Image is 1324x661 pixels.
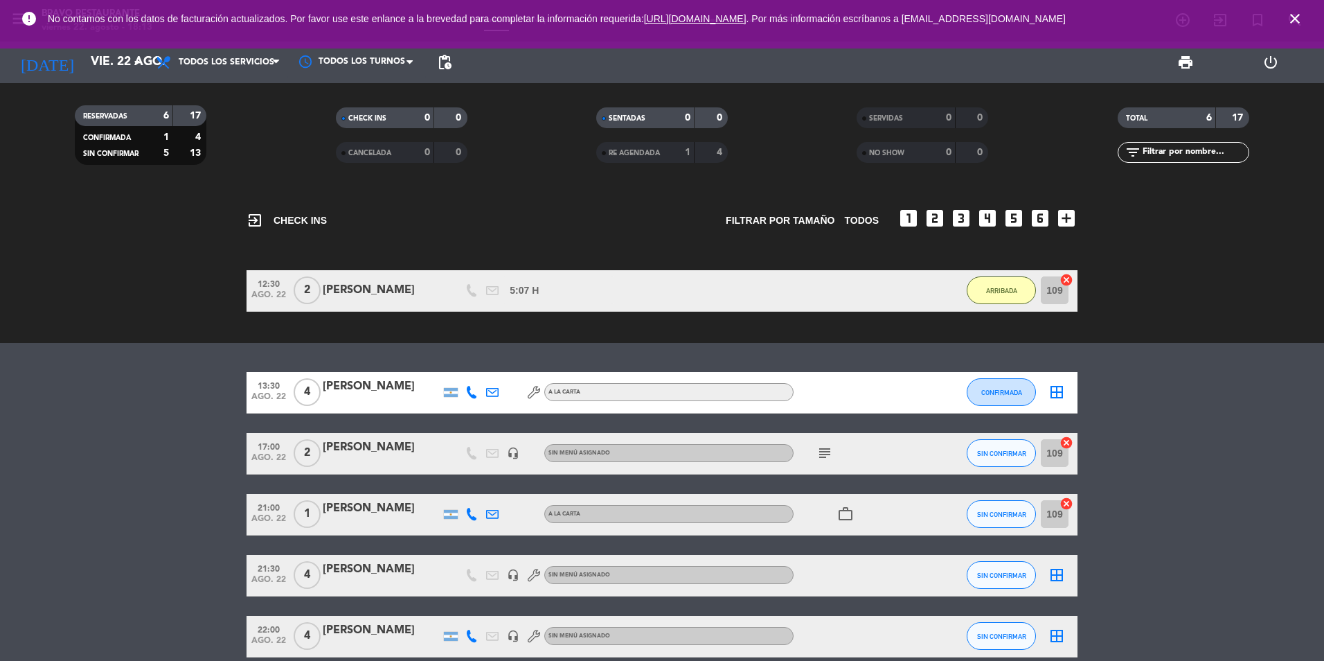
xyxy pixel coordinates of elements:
[179,58,274,67] span: Todos los servicios
[609,150,660,157] span: RE AGENDADA
[967,276,1036,304] button: ARRIBADA
[717,148,725,157] strong: 4
[323,439,440,457] div: [PERSON_NAME]
[1125,144,1141,161] i: filter_list
[977,113,985,123] strong: 0
[456,148,464,157] strong: 0
[1055,207,1077,229] i: add_box
[897,207,920,229] i: looks_one
[1048,567,1065,583] i: border_all
[294,439,321,467] span: 2
[251,453,286,469] span: ago. 22
[1029,207,1051,229] i: looks_6
[746,13,1066,24] a: . Por más información escríbanos a [EMAIL_ADDRESS][DOMAIN_NAME]
[323,500,440,518] div: [PERSON_NAME]
[190,148,204,158] strong: 13
[548,450,610,456] span: Sin menú asignado
[424,113,430,123] strong: 0
[977,572,1026,579] span: SIN CONFIRMAR
[247,212,263,229] i: exit_to_app
[977,450,1026,457] span: SIN CONFIRMAR
[83,134,131,141] span: CONFIRMADA
[977,511,1026,518] span: SIN CONFIRMAR
[348,115,386,122] span: CHECK INS
[83,150,138,157] span: SIN CONFIRMAR
[163,111,169,121] strong: 6
[10,47,84,78] i: [DATE]
[986,287,1017,294] span: ARRIBADA
[548,572,610,578] span: Sin menú asignado
[1003,207,1025,229] i: looks_5
[251,275,286,291] span: 12:30
[323,622,440,640] div: [PERSON_NAME]
[251,499,286,515] span: 21:00
[507,569,519,581] i: headset_mic
[548,389,580,395] span: A LA CARTA
[1059,436,1073,450] i: cancel
[1059,273,1073,287] i: cancel
[816,445,833,461] i: subject
[726,213,834,229] span: Filtrar por tamaño
[251,560,286,576] span: 21:30
[251,377,286,393] span: 13:30
[548,633,610,639] span: Sin menú asignado
[456,113,464,123] strong: 0
[294,500,321,528] span: 1
[950,207,972,229] i: looks_3
[1232,113,1246,123] strong: 17
[837,506,854,522] i: work_outline
[424,148,430,157] strong: 0
[1048,628,1065,644] i: border_all
[869,115,903,122] span: SERVIDAS
[294,561,321,589] span: 4
[190,111,204,121] strong: 17
[967,500,1036,528] button: SIN CONFIRMAR
[967,439,1036,467] button: SIN CONFIRMAR
[251,575,286,591] span: ago. 22
[977,633,1026,640] span: SIN CONFIRMAR
[251,621,286,637] span: 22:00
[548,511,580,517] span: A LA CARTA
[251,438,286,454] span: 17:00
[294,622,321,650] span: 4
[844,213,879,229] span: TODOS
[323,561,440,579] div: [PERSON_NAME]
[967,378,1036,406] button: CONFIRMADA
[348,150,391,157] span: CANCELADA
[1262,54,1279,71] i: power_settings_new
[967,561,1036,589] button: SIN CONFIRMAR
[981,389,1022,396] span: CONFIRMADA
[323,378,440,396] div: [PERSON_NAME]
[163,132,169,142] strong: 1
[717,113,725,123] strong: 0
[510,283,539,299] span: 5:07 H
[129,54,145,71] i: arrow_drop_down
[946,148,951,157] strong: 0
[609,115,645,122] span: SENTADAS
[251,514,286,530] span: ago. 22
[251,290,286,306] span: ago. 22
[946,113,951,123] strong: 0
[1206,113,1212,123] strong: 6
[977,148,985,157] strong: 0
[967,622,1036,650] button: SIN CONFIRMAR
[21,10,37,27] i: error
[1141,145,1249,160] input: Filtrar por nombre...
[1228,42,1314,83] div: LOG OUT
[685,148,690,157] strong: 1
[507,630,519,642] i: headset_mic
[195,132,204,142] strong: 4
[507,447,519,459] i: headset_mic
[294,378,321,406] span: 4
[685,113,690,123] strong: 0
[294,276,321,304] span: 2
[48,13,1066,24] span: No contamos con los datos de facturación actualizados. Por favor use este enlance a la brevedad p...
[163,148,169,158] strong: 5
[1287,10,1303,27] i: close
[1048,384,1065,400] i: border_all
[247,212,327,229] span: CHECK INS
[924,207,946,229] i: looks_two
[644,13,746,24] a: [URL][DOMAIN_NAME]
[1059,497,1073,511] i: cancel
[976,207,999,229] i: looks_4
